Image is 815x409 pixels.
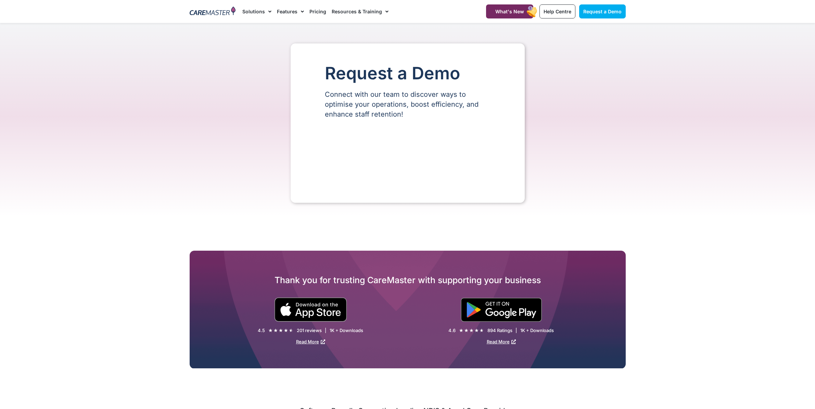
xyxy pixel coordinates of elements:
span: Request a Demo [583,9,622,14]
span: Help Centre [544,9,571,14]
a: Request a Demo [579,4,626,18]
a: Read More [487,339,516,344]
p: Connect with our team to discover ways to optimise your operations, boost efficiency, and enhance... [325,90,491,119]
div: 201 reviews | 1K + Downloads [297,328,363,333]
i: ★ [469,327,474,334]
h2: Thank you for trusting CareMaster with supporting your business [190,275,626,286]
div: 4.6 [448,328,456,333]
div: 4.5 [258,328,265,333]
i: ★ [273,327,278,334]
img: CareMaster Logo [190,6,236,17]
i: ★ [279,327,283,334]
img: small black download on the apple app store button. [274,298,347,322]
div: 894 Ratings | 1K + Downloads [487,328,554,333]
div: 4.6/5 [459,327,484,334]
i: ★ [289,327,293,334]
i: ★ [284,327,288,334]
i: ★ [268,327,273,334]
span: What's New [495,9,524,14]
a: Help Centre [539,4,575,18]
i: ★ [459,327,463,334]
img: "Get is on" Black Google play button. [461,298,542,322]
a: What's New [486,4,533,18]
i: ★ [464,327,469,334]
div: 4.5/5 [268,327,293,334]
h1: Request a Demo [325,64,491,83]
i: ★ [474,327,479,334]
a: Read More [296,339,325,344]
iframe: Form 0 [325,131,491,182]
i: ★ [480,327,484,334]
